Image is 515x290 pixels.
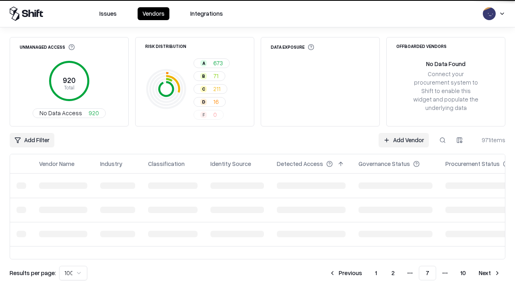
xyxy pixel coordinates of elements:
span: 673 [213,59,223,67]
tspan: 920 [63,76,76,85]
div: Procurement Status [445,159,500,168]
span: 71 [213,72,218,80]
nav: pagination [324,266,505,280]
div: D [200,99,207,105]
button: Add Filter [10,133,54,147]
button: No Data Access920 [33,108,106,118]
div: Offboarded Vendors [396,44,447,48]
span: 920 [89,109,99,117]
button: Previous [324,266,367,280]
button: 10 [454,266,472,280]
span: 211 [213,85,220,93]
div: Governance Status [358,159,410,168]
button: Integrations [185,7,228,20]
button: Vendors [138,7,169,20]
button: 1 [369,266,383,280]
span: No Data Access [39,109,82,117]
div: Data Exposure [271,44,314,50]
button: A673 [194,58,230,68]
button: Next [474,266,505,280]
button: 2 [385,266,401,280]
button: D16 [194,97,226,107]
div: A [200,60,207,66]
div: Classification [148,159,185,168]
a: Add Vendor [379,133,429,147]
tspan: Total [64,84,74,91]
button: C211 [194,84,227,94]
button: Issues [95,7,122,20]
div: Connect your procurement system to Shift to enable this widget and populate the underlying data [412,70,479,112]
div: Risk Distribution [145,44,186,48]
span: 16 [213,97,219,106]
div: Detected Access [277,159,323,168]
div: 971 items [473,136,505,144]
div: Industry [100,159,122,168]
button: B71 [194,71,225,81]
p: Results per page: [10,269,56,277]
button: 7 [419,266,436,280]
div: No Data Found [426,60,466,68]
div: Vendor Name [39,159,74,168]
div: Unmanaged Access [20,44,75,50]
div: Identity Source [210,159,251,168]
div: C [200,86,207,92]
div: B [200,73,207,79]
